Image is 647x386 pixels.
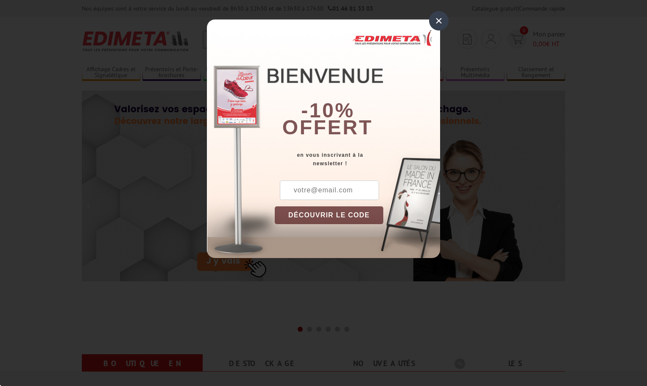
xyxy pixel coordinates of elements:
button: DÉCOUVRIR LE CODE [275,206,383,224]
input: votre@email.com [280,181,379,200]
b: -10% [301,99,354,122]
font: offert [282,116,373,139]
div: × [429,11,449,31]
div: en vous inscrivant à la newsletter ! [275,151,440,168]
